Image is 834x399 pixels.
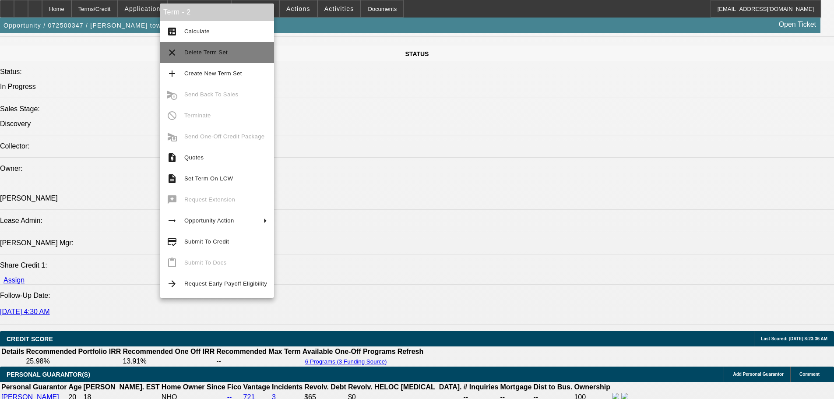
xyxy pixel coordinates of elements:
b: Age [68,383,81,391]
span: Opportunity / 072500347 / [PERSON_NAME] towing LLC / [PERSON_NAME] [4,22,250,29]
mat-icon: add [167,68,177,79]
th: Details [1,347,25,356]
b: Fico [227,383,242,391]
b: Revolv. Debt [304,383,346,391]
mat-icon: arrow_right_alt [167,215,177,226]
b: Dist to Bus. [534,383,573,391]
td: 13.91% [122,357,215,366]
span: Request Early Payoff Eligibility [184,280,267,287]
span: Quotes [184,154,204,161]
b: Incidents [272,383,303,391]
b: Ownership [574,383,610,391]
span: Application [124,5,160,12]
mat-icon: arrow_forward [167,279,177,289]
th: Available One-Off Programs [302,347,396,356]
mat-icon: description [167,173,177,184]
b: Mortgage [500,383,532,391]
mat-icon: calculate [167,26,177,37]
span: STATUS [405,50,429,57]
span: Actions [286,5,310,12]
span: Delete Term Set [184,49,228,56]
td: 25.98% [25,357,121,366]
mat-icon: request_quote [167,152,177,163]
button: Credit Package [168,0,231,17]
span: Add Personal Guarantor [733,372,784,377]
span: Last Scored: [DATE] 8:23:36 AM [761,336,827,341]
div: Term - 2 [160,4,274,21]
mat-icon: clear [167,47,177,58]
th: Refresh [397,347,424,356]
mat-icon: credit_score [167,237,177,247]
span: CREDIT SCORE [7,335,53,343]
button: Resources [232,0,279,17]
th: Recommended One Off IRR [122,347,215,356]
button: Actions [280,0,317,17]
button: Application [118,0,167,17]
th: Recommended Max Term [216,347,301,356]
a: Open Ticket [775,17,820,32]
span: PERSONAL GUARANTOR(S) [7,371,90,378]
span: Opportunity Action [184,217,234,224]
b: Revolv. HELOC [MEDICAL_DATA]. [348,383,462,391]
span: Submit To Credit [184,238,229,245]
b: [PERSON_NAME]. EST [84,383,160,391]
a: Assign [4,276,25,284]
span: Activities [324,5,354,12]
b: # Inquiries [463,383,498,391]
span: Create New Term Set [184,70,242,77]
button: 6 Programs (3 Funding Source) [303,358,390,365]
th: Recommended Portfolio IRR [25,347,121,356]
span: Comment [799,372,820,377]
td: -- [216,357,301,366]
span: Calculate [184,28,210,35]
b: Personal Guarantor [1,383,67,391]
b: Home Owner Since [162,383,225,391]
b: Vantage [243,383,270,391]
span: Set Term On LCW [184,175,233,182]
button: Activities [318,0,361,17]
